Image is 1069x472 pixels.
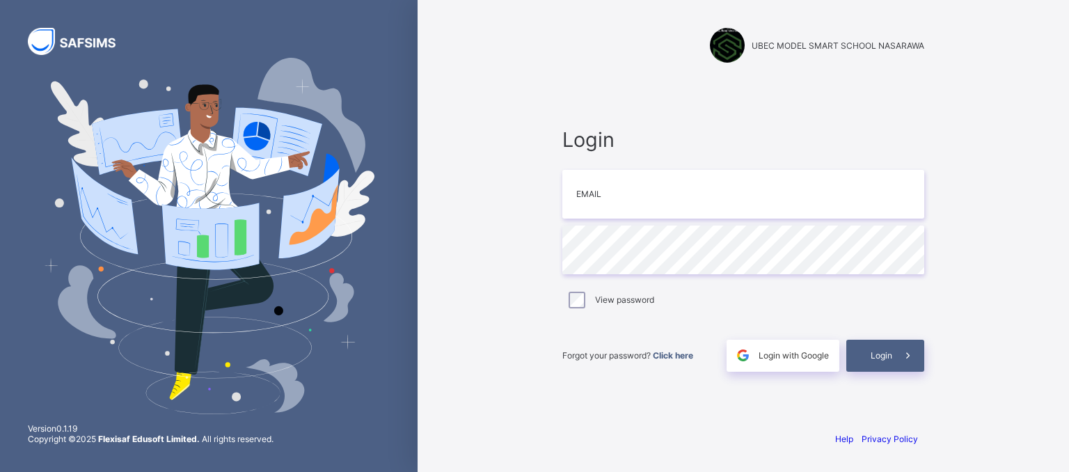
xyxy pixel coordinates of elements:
[28,28,132,55] img: SAFSIMS Logo
[562,350,693,361] span: Forgot your password?
[562,127,924,152] span: Login
[735,347,751,363] img: google.396cfc9801f0270233282035f929180a.svg
[653,350,693,361] a: Click here
[28,423,274,434] span: Version 0.1.19
[28,434,274,444] span: Copyright © 2025 All rights reserved.
[871,350,892,361] span: Login
[862,434,918,444] a: Privacy Policy
[759,350,829,361] span: Login with Google
[595,294,654,305] label: View password
[43,58,374,414] img: Hero Image
[752,40,924,51] span: UBEC MODEL SMART SCHOOL NASARAWA
[835,434,853,444] a: Help
[98,434,200,444] strong: Flexisaf Edusoft Limited.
